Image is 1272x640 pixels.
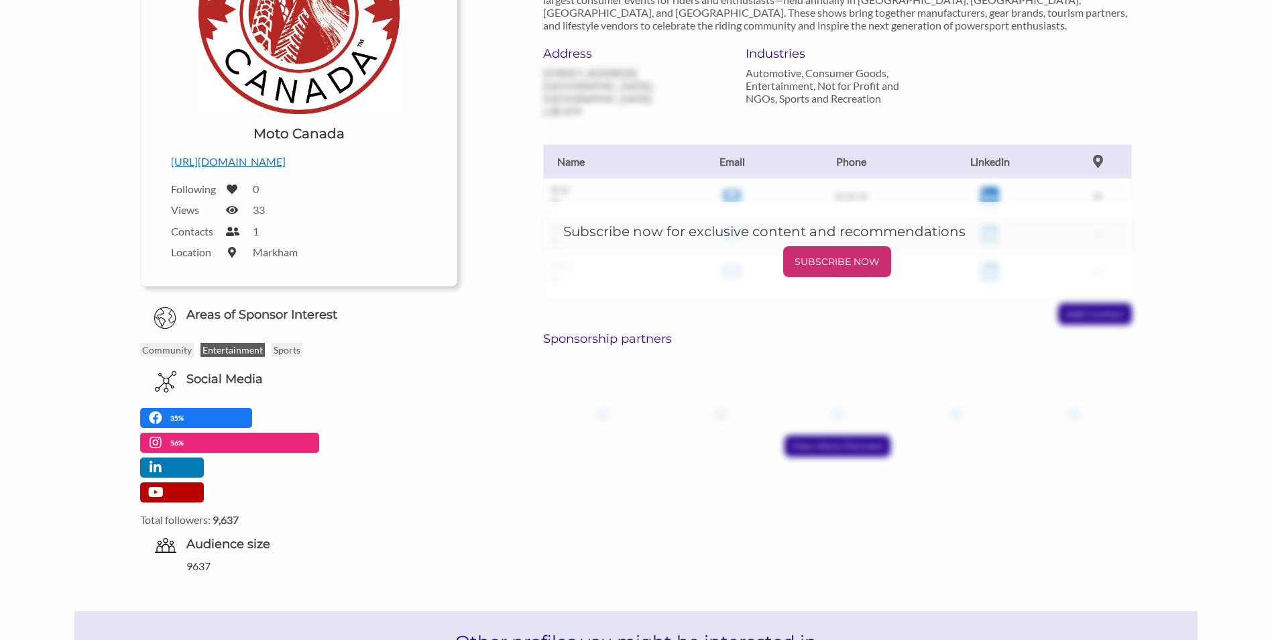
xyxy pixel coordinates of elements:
[253,203,265,216] label: 33
[186,536,467,553] h6: Audience size
[563,246,1112,277] a: SUBSCRIBE NOW
[253,246,298,258] label: Markham
[253,182,259,195] label: 0
[171,246,218,258] label: Location
[171,225,218,237] label: Contacts
[171,153,426,170] p: [URL][DOMAIN_NAME]
[155,371,176,392] img: Social Media Icon
[130,307,467,323] h6: Areas of Sponsor Interest
[746,66,929,105] p: Automotive, Consumer Goods, Entertainment, Not for Profit and NGOs, Sports and Recreation
[272,343,302,357] p: Sports
[789,252,886,272] p: SUBSCRIBE NOW
[140,343,194,357] p: Community
[186,371,263,388] h6: Social Media
[155,538,176,553] img: org-audience-size-icon-0ecdd2b5.svg
[915,144,1064,178] th: Linkedin
[186,558,467,574] div: 9637
[787,144,915,178] th: Phone
[543,46,726,61] h6: Address
[171,203,218,216] label: Views
[213,513,239,526] strong: 9,637
[253,225,259,237] label: 1
[170,412,187,425] p: 35%
[563,222,1112,241] h5: Subscribe now for exclusive content and recommendations
[170,437,187,449] p: 56%
[543,331,1132,346] h6: Sponsorship partners
[677,144,787,178] th: Email
[746,46,929,61] h6: Industries
[171,182,218,195] label: Following
[140,513,457,526] label: Total followers:
[200,343,265,357] p: Entertainment
[543,144,677,178] th: Name
[154,307,176,329] img: Globe Icon
[253,124,345,143] h1: Moto Canada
